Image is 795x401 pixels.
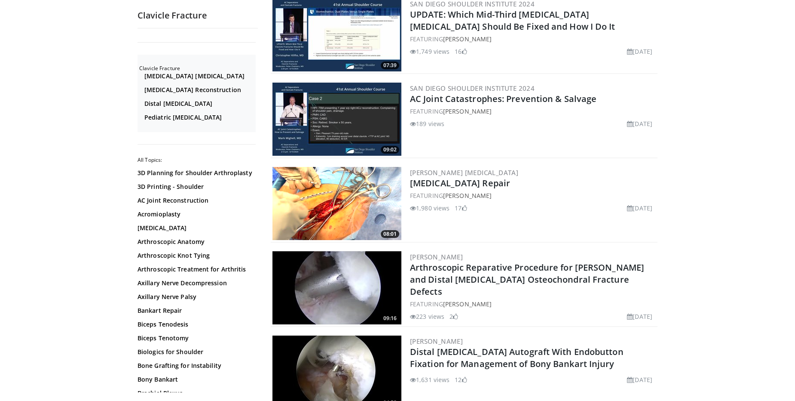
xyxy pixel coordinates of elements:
a: Axillary Nerve Palsy [138,293,254,301]
a: [MEDICAL_DATA] Reconstruction [144,86,254,94]
a: Acromioplasty [138,210,254,219]
a: [MEDICAL_DATA] [MEDICAL_DATA] [144,72,254,80]
a: 09:02 [272,83,401,156]
div: FEATURING [410,107,656,116]
a: 3D Planning for Shoulder Arthroplasty [138,169,254,177]
li: 12 [455,375,467,384]
a: [PERSON_NAME] [MEDICAL_DATA] [410,168,518,177]
a: [PERSON_NAME] [410,253,463,261]
a: Arthroscopic Reparative Procedure for [PERSON_NAME] and Distal [MEDICAL_DATA] Osteochondral Fract... [410,262,644,297]
li: 2 [449,312,458,321]
a: Axillary Nerve Decompression [138,279,254,287]
img: 3d99a38a-1135-4287-84b2-66c9625451f7.300x170_q85_crop-smart_upscale.jpg [272,83,401,156]
a: 08:01 [272,167,401,240]
div: FEATURING [410,34,656,43]
a: Distal [MEDICAL_DATA] [144,99,254,108]
a: Bony Bankart [138,375,254,384]
li: 16 [455,47,467,56]
h2: Clavicle Fracture [139,65,256,72]
span: 09:16 [381,315,399,322]
li: [DATE] [627,312,652,321]
a: San Diego Shoulder Institute 2024 [410,84,535,93]
h2: All Topics: [138,157,256,163]
li: 1,980 views [410,204,449,213]
h2: Clavicle Fracture [138,10,258,21]
a: AC Joint Reconstruction [138,196,254,205]
li: 223 views [410,312,444,321]
a: [PERSON_NAME] [443,107,492,115]
li: [DATE] [627,375,652,384]
img: 520a4be8-16fd-4fd5-af66-a9fc641a0d31.300x170_q85_crop-smart_upscale.jpg [272,251,401,324]
span: 07:39 [381,62,399,69]
a: Biologics for Shoulder [138,348,254,356]
li: [DATE] [627,47,652,56]
a: Bone Grafting for Instability [138,361,254,370]
li: [DATE] [627,119,652,128]
a: Arthroscopic Anatomy [138,238,254,246]
a: Pediatric [MEDICAL_DATA] [144,113,254,122]
span: 08:01 [381,230,399,238]
a: Arthroscopic Treatment for Arthritis [138,265,254,274]
a: AC Joint Catastrophes: Prevention & Salvage [410,93,596,105]
a: [PERSON_NAME] [443,191,492,200]
img: 339e394c-0cc8-4ec8-9951-dbcccd4a2a3d.png.300x170_q85_crop-smart_upscale.png [272,167,401,240]
li: 189 views [410,119,444,128]
a: 09:16 [272,251,401,324]
a: [MEDICAL_DATA] [138,224,254,232]
a: Biceps Tenotomy [138,334,254,342]
a: [PERSON_NAME] [443,300,492,308]
a: [PERSON_NAME] [410,337,463,345]
a: Arthroscopic Knot Tying [138,251,254,260]
li: 1,631 views [410,375,449,384]
a: [PERSON_NAME] [443,35,492,43]
li: [DATE] [627,204,652,213]
li: 17 [455,204,467,213]
a: Bankart Repair [138,306,254,315]
div: FEATURING [410,191,656,200]
div: FEATURING [410,299,656,308]
span: 09:02 [381,146,399,154]
a: UPDATE: Which Mid-Third [MEDICAL_DATA] [MEDICAL_DATA] Should Be Fixed and How I Do It [410,9,615,32]
a: Brachial Plexus [138,389,254,398]
a: Biceps Tenodesis [138,320,254,329]
a: [MEDICAL_DATA] Repair [410,177,510,189]
a: Distal [MEDICAL_DATA] Autograft With Endobutton Fixation for Management of Bony Bankart Injury [410,346,624,370]
li: 1,749 views [410,47,449,56]
a: 3D Printing - Shoulder [138,182,254,191]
